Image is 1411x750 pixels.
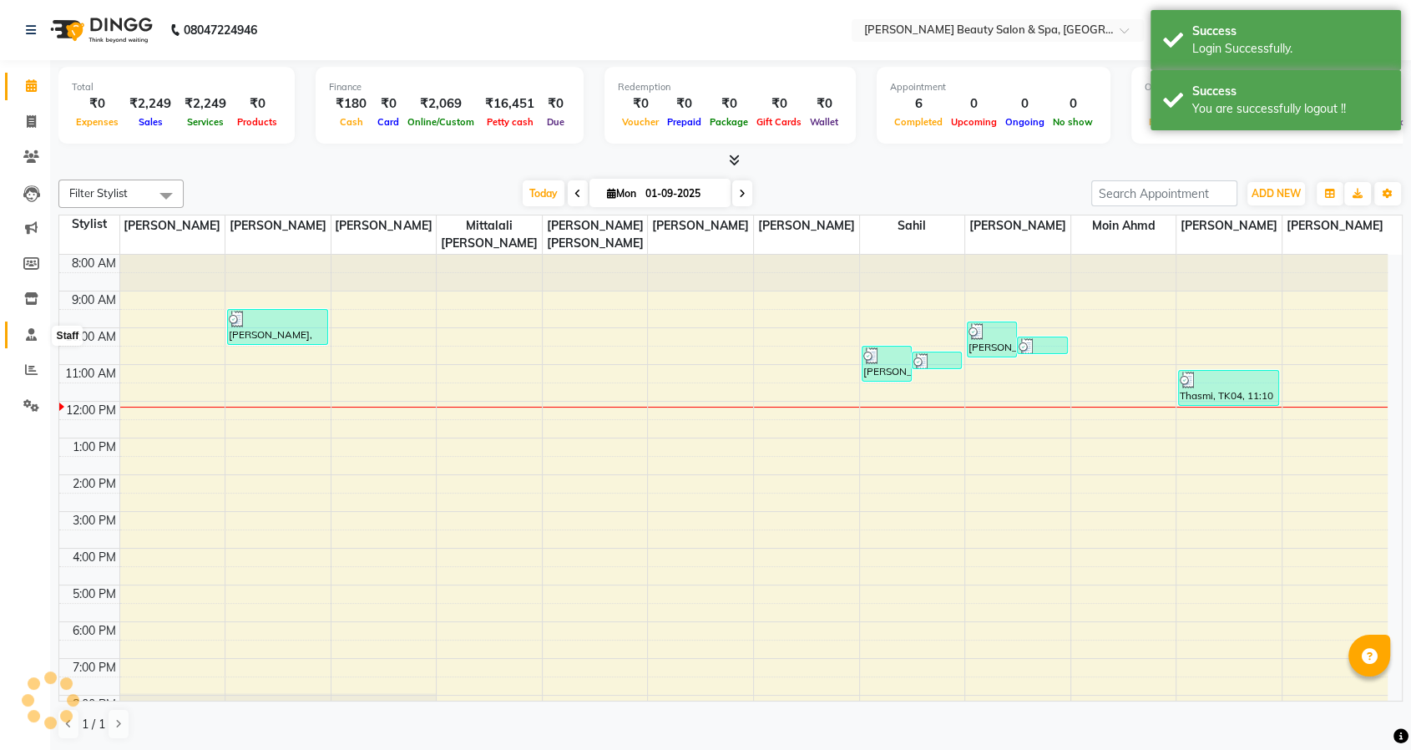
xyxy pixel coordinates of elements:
[890,80,1097,94] div: Appointment
[806,94,842,114] div: ₹0
[663,116,705,128] span: Prepaid
[233,116,281,128] span: Products
[862,347,911,381] div: [PERSON_NAME], TK01, 10:30 AM-11:30 AM, [DEMOGRAPHIC_DATA] - Hair Styling & Services - Haircut On...
[603,187,640,200] span: Mon
[860,215,965,236] span: Sahil
[1192,40,1388,58] div: Login Successfully.
[640,181,724,206] input: 2025-09-01
[806,116,842,128] span: Wallet
[68,291,119,309] div: 9:00 AM
[69,186,128,200] span: Filter Stylist
[336,116,367,128] span: Cash
[184,7,257,53] b: 08047224946
[618,116,663,128] span: Voucher
[72,116,123,128] span: Expenses
[913,352,961,368] div: Thasmi, TK04, 10:40 AM-11:10 AM, [DEMOGRAPHIC_DATA] - Hair Styling & Services - Haircut Only (₹15...
[373,116,403,128] span: Card
[543,116,569,128] span: Due
[329,94,373,114] div: ₹180
[69,659,119,677] div: 7:00 PM
[373,94,403,114] div: ₹0
[69,475,119,493] div: 2:00 PM
[69,549,119,566] div: 4:00 PM
[478,94,541,114] div: ₹16,451
[1179,371,1277,405] div: Thasmi, TK04, 11:10 AM-12:10 PM, Threading - Eyebrows (₹50),Threading - Upper lips (₹25.42)
[63,402,119,419] div: 12:00 PM
[1192,100,1388,118] div: You are successfully logout !!
[1192,23,1388,40] div: Success
[123,94,178,114] div: ₹2,249
[82,716,105,733] span: 1 / 1
[228,310,326,344] div: [PERSON_NAME], TK01, 09:30 AM-10:30 AM, [DEMOGRAPHIC_DATA] - Hairstyling & Services – Women - Hai...
[403,116,478,128] span: Online/Custom
[69,696,119,713] div: 8:00 PM
[69,438,119,456] div: 1:00 PM
[890,116,947,128] span: Completed
[1049,116,1097,128] span: No show
[69,512,119,530] div: 3:00 PM
[43,7,157,53] img: logo
[752,94,806,114] div: ₹0
[541,94,570,114] div: ₹0
[62,365,119,383] div: 11:00 AM
[1018,337,1066,353] div: [PERSON_NAME], TK02, 10:15 AM-10:45 AM, [DEMOGRAPHIC_DATA] - Hair Styling & Services - Haircut On...
[663,94,705,114] div: ₹0
[331,215,437,236] span: [PERSON_NAME]
[947,94,1001,114] div: 0
[968,322,1016,357] div: [PERSON_NAME], TK03, 09:50 AM-10:50 AM, [DEMOGRAPHIC_DATA] - Hair Styling & Services - Haircut On...
[134,116,167,128] span: Sales
[69,585,119,603] div: 5:00 PM
[1145,116,1196,128] span: Packages
[1001,94,1049,114] div: 0
[403,94,478,114] div: ₹2,069
[1282,215,1388,236] span: [PERSON_NAME]
[437,215,542,254] span: Mittalali [PERSON_NAME]
[1247,182,1305,205] button: ADD NEW
[947,116,1001,128] span: Upcoming
[68,255,119,272] div: 8:00 AM
[648,215,753,236] span: [PERSON_NAME]
[618,80,842,94] div: Redemption
[1001,116,1049,128] span: Ongoing
[72,80,281,94] div: Total
[1252,187,1301,200] span: ADD NEW
[329,80,570,94] div: Finance
[618,94,663,114] div: ₹0
[120,215,225,236] span: [PERSON_NAME]
[53,326,83,346] div: Staff
[72,94,123,114] div: ₹0
[543,215,648,254] span: [PERSON_NAME] [PERSON_NAME]
[69,622,119,640] div: 6:00 PM
[1049,94,1097,114] div: 0
[705,116,752,128] span: Package
[1192,83,1388,100] div: Success
[523,180,564,206] span: Today
[225,215,331,236] span: [PERSON_NAME]
[233,94,281,114] div: ₹0
[1145,94,1196,114] div: ₹0
[965,215,1070,236] span: [PERSON_NAME]
[183,116,228,128] span: Services
[890,94,947,114] div: 6
[1071,215,1176,236] span: Moin Ahmd
[59,215,119,233] div: Stylist
[752,116,806,128] span: Gift Cards
[754,215,859,236] span: [PERSON_NAME]
[178,94,233,114] div: ₹2,249
[1176,215,1282,236] span: [PERSON_NAME]
[705,94,752,114] div: ₹0
[483,116,538,128] span: Petty cash
[1091,180,1237,206] input: Search Appointment
[62,328,119,346] div: 10:00 AM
